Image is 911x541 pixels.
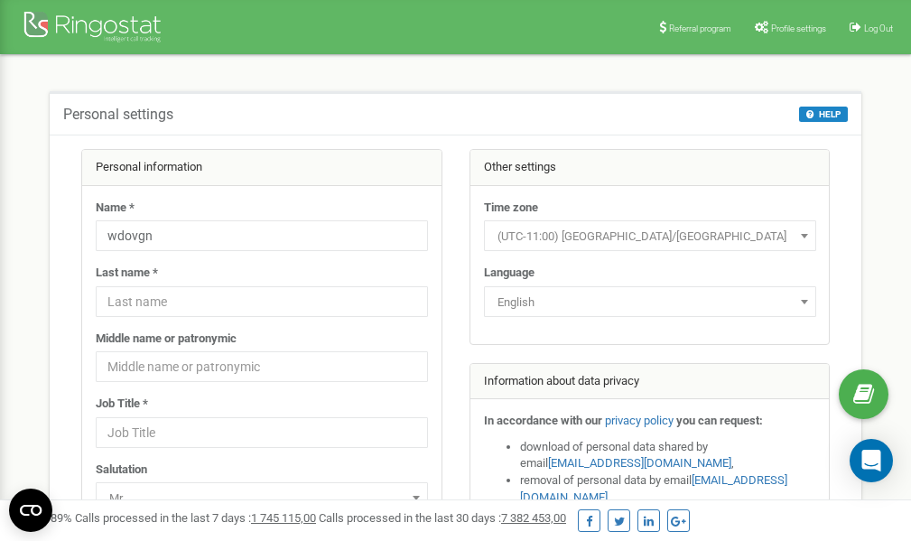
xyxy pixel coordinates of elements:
[82,150,442,186] div: Personal information
[470,364,830,400] div: Information about data privacy
[9,489,52,532] button: Open CMP widget
[102,486,422,511] span: Mr.
[548,456,731,470] a: [EMAIL_ADDRESS][DOMAIN_NAME]
[96,265,158,282] label: Last name *
[96,351,428,382] input: Middle name or patronymic
[470,150,830,186] div: Other settings
[850,439,893,482] div: Open Intercom Messenger
[251,511,316,525] u: 1 745 115,00
[96,331,237,348] label: Middle name or patronymic
[96,286,428,317] input: Last name
[96,220,428,251] input: Name
[669,23,731,33] span: Referral program
[490,224,810,249] span: (UTC-11:00) Pacific/Midway
[605,414,674,427] a: privacy policy
[676,414,763,427] strong: you can request:
[75,511,316,525] span: Calls processed in the last 7 days :
[520,439,816,472] li: download of personal data shared by email ,
[484,200,538,217] label: Time zone
[96,200,135,217] label: Name *
[96,462,147,479] label: Salutation
[484,220,816,251] span: (UTC-11:00) Pacific/Midway
[520,472,816,506] li: removal of personal data by email ,
[799,107,848,122] button: HELP
[501,511,566,525] u: 7 382 453,00
[96,482,428,513] span: Mr.
[319,511,566,525] span: Calls processed in the last 30 days :
[484,286,816,317] span: English
[864,23,893,33] span: Log Out
[484,265,535,282] label: Language
[771,23,826,33] span: Profile settings
[96,396,148,413] label: Job Title *
[96,417,428,448] input: Job Title
[484,414,602,427] strong: In accordance with our
[490,290,810,315] span: English
[63,107,173,123] h5: Personal settings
